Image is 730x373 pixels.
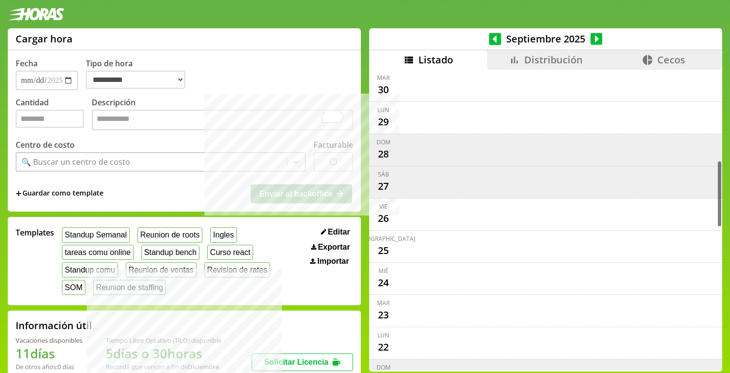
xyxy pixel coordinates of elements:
span: Listado [418,53,453,66]
button: tareas comu online [62,245,134,260]
label: Fecha [16,58,38,69]
div: 25 [375,243,391,258]
span: Cecos [657,53,685,66]
label: Descripción [92,97,353,133]
span: Distribución [524,53,583,66]
div: 29 [375,114,391,130]
label: Cantidad [16,97,92,133]
button: Curso react [207,245,253,260]
b: Diciembre [188,362,219,371]
span: Septiembre 2025 [501,32,591,45]
select: Tipo de hora [86,71,185,89]
div: [DEMOGRAPHIC_DATA] [351,235,415,243]
div: Tiempo Libre Optativo (TiLO) disponible [106,336,221,345]
div: mar [377,74,390,82]
img: logotipo [8,8,64,20]
div: dom [376,363,391,372]
div: lun [377,106,389,114]
div: lun [377,331,389,339]
label: Facturable [314,139,353,150]
div: scrollable content [369,70,722,370]
div: mar [377,299,390,307]
label: Centro de costo [16,139,75,150]
button: Revision de rates [204,262,270,277]
span: Solicitar Licencia [264,358,329,366]
div: 23 [375,307,391,323]
button: SOM [62,280,85,295]
div: 🔍 Buscar un centro de costo [21,157,130,167]
span: +Guardar como template [16,188,103,199]
button: Ingles [210,227,237,242]
div: 26 [375,211,391,226]
button: Reunion de roots [138,227,202,242]
div: 28 [375,146,391,162]
div: vie [379,202,388,211]
button: Reunion de staffing [93,280,166,295]
div: Recordá que vencen a fin de [106,362,221,371]
div: dom [376,138,391,146]
button: Standup comu [62,262,118,277]
span: Exportar [318,243,350,252]
h2: Información útil [16,319,92,332]
h1: 11 días [16,345,82,362]
span: Importar [317,257,349,266]
div: Vacaciones disponibles [16,336,82,345]
h1: Cargar hora [16,32,73,45]
button: Reunion de ventas [126,262,197,277]
span: + [16,188,21,199]
div: 22 [375,339,391,355]
button: Exportar [308,242,353,252]
button: Solicitar Licencia [252,353,353,371]
input: Cantidad [16,110,84,128]
div: mié [378,267,389,275]
div: sáb [378,170,389,178]
span: Editar [328,228,350,236]
button: Standup bench [141,245,199,260]
div: 27 [375,178,391,194]
h1: 5 días o 30 horas [106,345,221,362]
textarea: To enrich screen reader interactions, please activate Accessibility in Grammarly extension settings [92,110,353,130]
div: 24 [375,275,391,291]
label: Tipo de hora [86,58,193,90]
button: Standup Semanal [62,227,130,242]
span: Templates [16,227,54,238]
div: 30 [375,82,391,98]
div: De otros años: 0 días [16,362,82,371]
button: Editar [318,227,353,237]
